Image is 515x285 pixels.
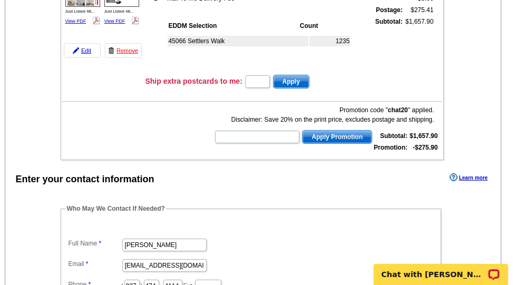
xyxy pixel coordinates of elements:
span: Just Listed 48... [104,9,134,14]
img: pdf_logo.png [131,16,139,24]
h3: Ship extra postcards to me: [145,76,242,86]
a: Edit [64,43,101,58]
span: Just Listed 48... [65,9,95,14]
strong: Promotion: [374,144,407,151]
b: chat20 [388,106,408,114]
span: Apply Promotion [303,131,372,143]
strong: Subtotal: [375,18,403,25]
button: Apply [273,75,309,89]
div: Promotion code " " applied. Disclaimer: Save 20% on the print price, excludes postage and shipping. [214,105,434,124]
label: Full Name [69,239,121,248]
td: $275.41 [404,5,434,15]
img: pencil-icon.gif [73,47,79,54]
strong: $1,657.90 [410,132,438,140]
strong: Subtotal: [380,132,407,140]
img: pdf_logo.png [92,16,100,24]
a: View PDF [65,18,86,24]
a: Learn more [450,173,488,182]
button: Apply Promotion [302,130,372,144]
strong: Postage: [376,6,403,14]
label: Email [69,259,121,269]
img: trashcan-icon.gif [108,47,114,54]
th: Count [299,21,351,31]
iframe: LiveChat chat widget [367,252,515,285]
td: $1,657.90 [404,16,434,71]
div: Enter your contact information [16,172,154,186]
legend: Who May We Contact If Needed? [66,204,166,213]
a: Remove [105,43,142,58]
a: View PDF [104,18,125,24]
th: EDDM Selection [168,21,298,31]
td: 45066 Settlers Walk [168,36,308,46]
strong: -$275.90 [413,144,438,151]
td: 1235 [309,36,350,46]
